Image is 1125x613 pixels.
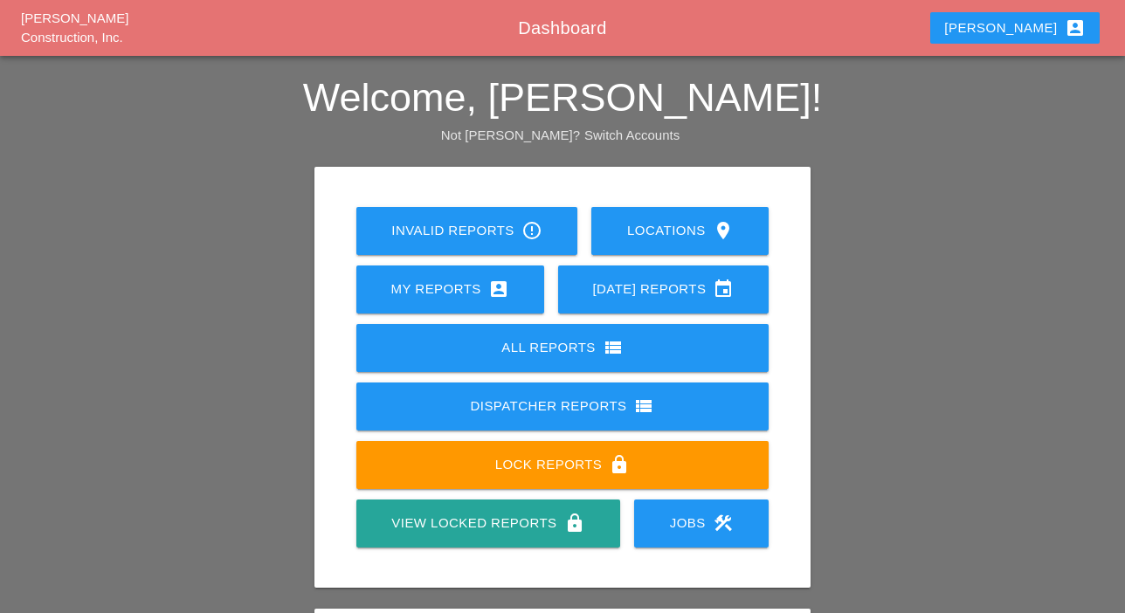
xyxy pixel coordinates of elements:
i: view_list [633,396,654,417]
i: view_list [603,337,624,358]
i: lock [564,513,585,534]
a: Invalid Reports [356,207,578,255]
button: [PERSON_NAME] [930,12,1099,44]
div: Lock Reports [384,454,742,475]
div: [PERSON_NAME] [944,17,1085,38]
i: construction [713,513,734,534]
div: Dispatcher Reports [384,396,742,417]
a: Lock Reports [356,441,770,489]
i: location_on [713,220,734,241]
div: Invalid Reports [384,220,550,241]
div: Jobs [662,513,741,534]
a: Locations [591,207,769,255]
i: error_outline [521,220,542,241]
a: Jobs [634,499,769,548]
div: Locations [619,220,741,241]
a: [DATE] Reports [558,265,770,313]
div: View Locked Reports [384,513,592,534]
a: View Locked Reports [356,499,620,548]
i: account_box [1065,17,1086,38]
a: All Reports [356,324,770,372]
div: All Reports [384,337,742,358]
div: [DATE] Reports [586,279,742,300]
a: Switch Accounts [584,127,680,142]
a: Dispatcher Reports [356,382,770,430]
a: [PERSON_NAME] Construction, Inc. [21,10,128,45]
i: account_box [488,279,509,300]
span: Dashboard [518,18,606,38]
span: Not [PERSON_NAME]? [441,127,580,142]
i: event [713,279,734,300]
i: lock [609,454,630,475]
a: My Reports [356,265,544,313]
div: My Reports [384,279,516,300]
